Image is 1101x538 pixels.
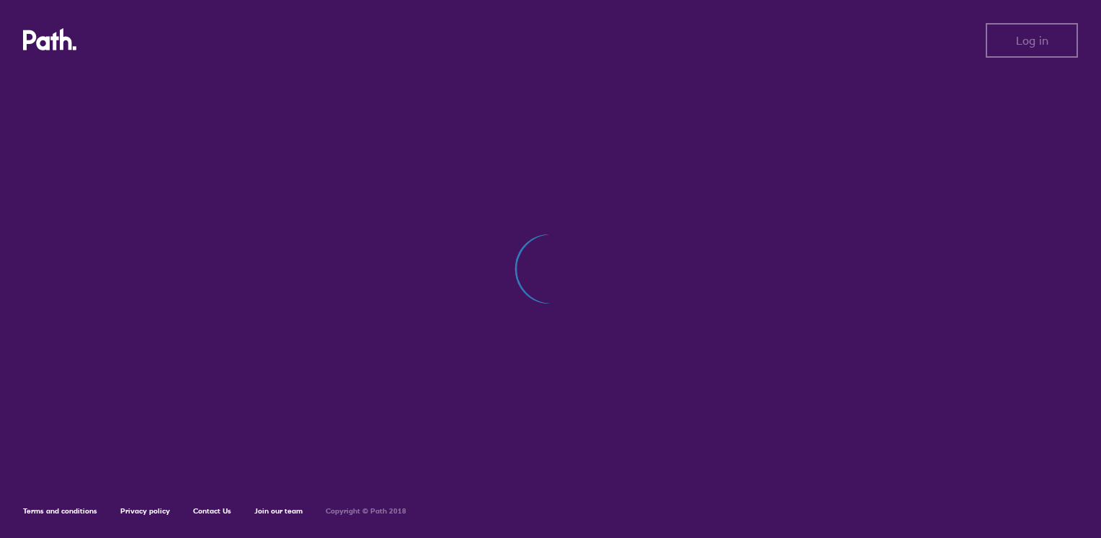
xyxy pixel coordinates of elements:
[193,506,231,516] a: Contact Us
[120,506,170,516] a: Privacy policy
[254,506,303,516] a: Join our team
[326,507,406,516] h6: Copyright © Path 2018
[986,23,1078,58] button: Log in
[23,506,97,516] a: Terms and conditions
[1016,34,1048,47] span: Log in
